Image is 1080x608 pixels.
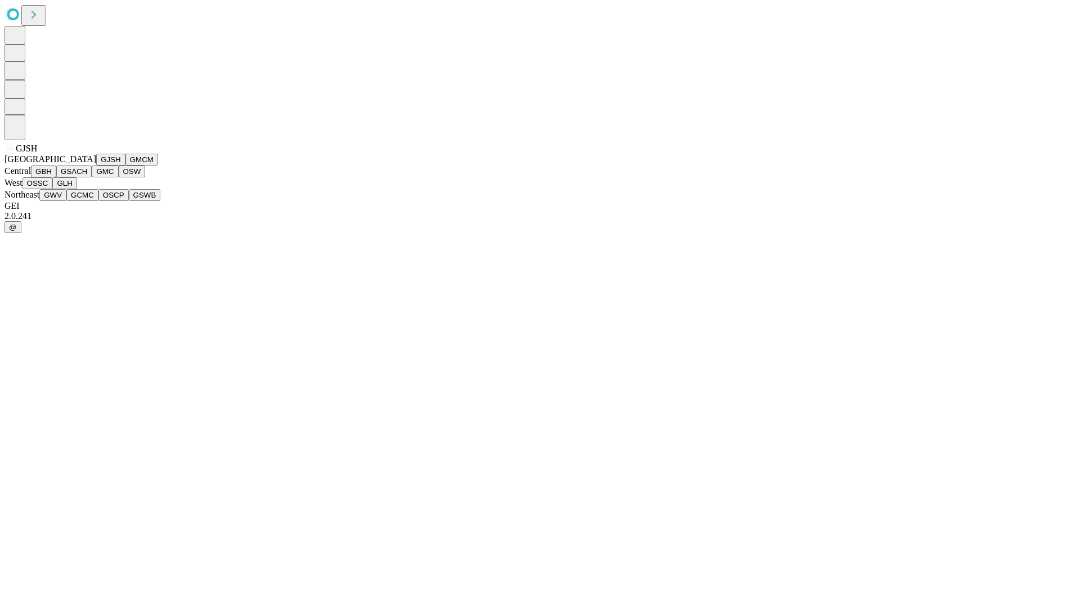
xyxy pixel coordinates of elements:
button: GMCM [125,154,158,166]
button: GSACH [56,166,92,177]
button: GMC [92,166,118,177]
button: OSCP [98,189,129,201]
span: Northeast [4,190,39,199]
button: OSSC [22,177,53,189]
button: GBH [31,166,56,177]
button: GLH [52,177,76,189]
div: 2.0.241 [4,211,1075,221]
button: GJSH [96,154,125,166]
button: GCMC [66,189,98,201]
span: GJSH [16,144,37,153]
span: Central [4,166,31,176]
span: [GEOGRAPHIC_DATA] [4,154,96,164]
button: GSWB [129,189,161,201]
button: OSW [119,166,146,177]
span: West [4,178,22,187]
button: GWV [39,189,66,201]
div: GEI [4,201,1075,211]
button: @ [4,221,21,233]
span: @ [9,223,17,231]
